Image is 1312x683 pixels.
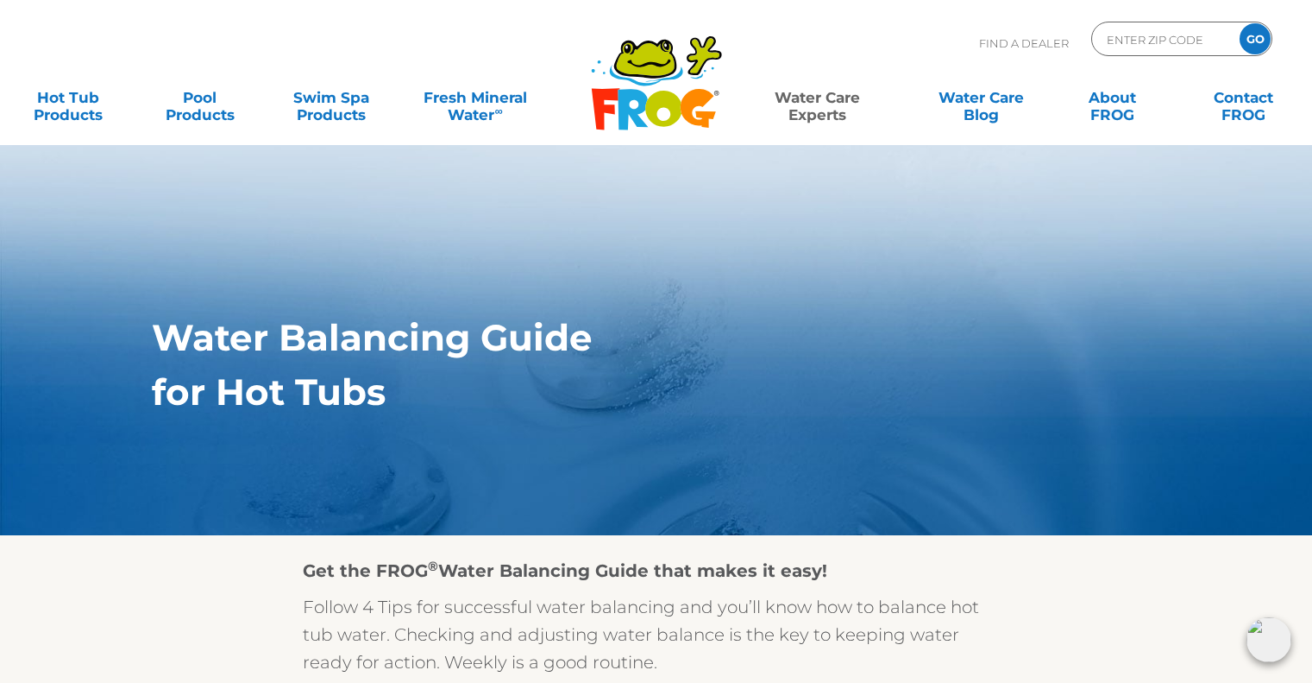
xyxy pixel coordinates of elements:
[1061,80,1163,115] a: AboutFROG
[1240,23,1271,54] input: GO
[280,80,382,115] a: Swim SpaProducts
[1105,27,1221,52] input: Zip Code Form
[1193,80,1295,115] a: ContactFROG
[979,22,1069,65] p: Find A Dealer
[17,80,119,115] a: Hot TubProducts
[734,80,901,115] a: Water CareExperts
[494,104,502,117] sup: ∞
[303,560,827,581] strong: Get the FROG Water Balancing Guide that makes it easy!
[152,371,1081,413] h1: for Hot Tubs
[428,558,438,574] sup: ®
[303,593,1010,676] p: Follow 4 Tips for successful water balancing and you’ll know how to balance hot tub water. Checki...
[1246,617,1291,662] img: openIcon
[930,80,1032,115] a: Water CareBlog
[411,80,539,115] a: Fresh MineralWater∞
[152,317,1081,358] h1: Water Balancing Guide
[148,80,250,115] a: PoolProducts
